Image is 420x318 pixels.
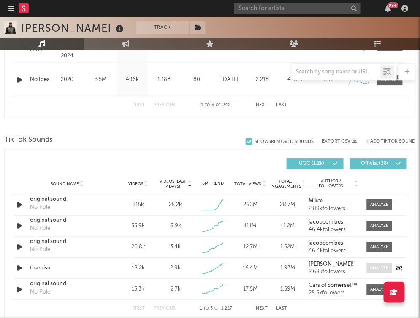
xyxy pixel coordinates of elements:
[269,179,301,189] span: Total Engagements
[292,161,331,166] span: UGC ( 1.2k )
[136,21,189,34] button: Track
[309,269,358,275] div: 2.68k followers
[309,206,358,212] div: 2.89k followers
[234,285,267,294] div: 17.5M
[271,201,304,209] div: 28.7M
[309,261,358,267] a: [PERSON_NAME]!
[30,264,105,272] a: tiramisu
[271,243,304,251] div: 1.52M
[234,201,267,209] div: 260M
[128,181,143,186] span: Videos
[170,222,181,230] div: 6.9k
[271,285,304,294] div: 1.59M
[309,240,347,246] strong: jacobccmixes_
[154,103,176,108] button: Previous
[256,306,268,311] button: Next
[30,203,50,212] div: No Pole
[309,198,323,204] strong: Mikœ
[309,227,358,233] div: 46.4k followers
[4,135,53,145] span: TikTok Sounds
[309,178,353,189] span: Author / Followers
[357,139,416,144] button: + Add TikTok Sound
[350,158,407,169] button: Official(38)
[159,179,187,189] span: Videos (last 7 days)
[385,5,391,12] button: 99+
[234,3,361,14] input: Search for artists
[366,139,416,144] button: + Add TikTok Sound
[196,181,230,187] div: 6M Trend
[30,288,50,296] div: No Pole
[256,103,268,108] button: Next
[309,240,358,246] a: jacobccmixes_
[234,243,267,251] div: 12.7M
[276,306,287,311] button: Last
[255,139,314,145] div: Show 3 Removed Sounds
[30,224,50,233] div: No Pole
[133,103,145,108] button: First
[171,285,181,294] div: 2.7k
[271,264,304,272] div: 1.93M
[170,243,181,251] div: 3.4k
[30,237,105,246] a: original sound
[235,181,261,186] span: Total Views
[216,103,221,107] span: of
[276,103,287,108] button: Last
[122,222,155,230] div: 55.9k
[309,248,358,254] div: 46.4k followers
[309,290,358,296] div: 28.5k followers
[234,222,267,230] div: 111M
[205,103,210,107] span: to
[30,245,50,254] div: No Pole
[170,264,181,272] div: 2.9k
[133,306,145,311] button: First
[388,2,398,8] div: 99 +
[214,307,219,310] span: of
[234,264,267,272] div: 16.4M
[203,307,209,310] span: to
[122,264,155,272] div: 18.2k
[30,216,105,225] a: original sound
[322,139,357,144] button: Export CSV
[193,304,239,314] div: 1 5 1,227
[287,158,344,169] button: UGC(1.2k)
[169,201,182,209] div: 25.2k
[292,69,381,75] input: Search by song name or URL
[309,283,358,288] a: Cars of Somerset™
[122,201,155,209] div: 315k
[51,181,79,186] span: Sound Name
[122,243,155,251] div: 20.8k
[309,219,347,225] strong: jacobccmixes_
[309,283,357,288] strong: Cars of Somerset™
[154,306,176,311] button: Previous
[309,219,358,225] a: jacobccmixes_
[30,280,105,288] a: original sound
[355,161,394,166] span: Official ( 38 )
[30,195,105,204] a: original sound
[309,198,358,204] a: Mikœ
[271,222,304,230] div: 11.2M
[21,21,126,35] div: [PERSON_NAME]
[193,100,239,110] div: 1 5 242
[122,285,155,294] div: 15.3k
[309,261,354,267] strong: [PERSON_NAME]!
